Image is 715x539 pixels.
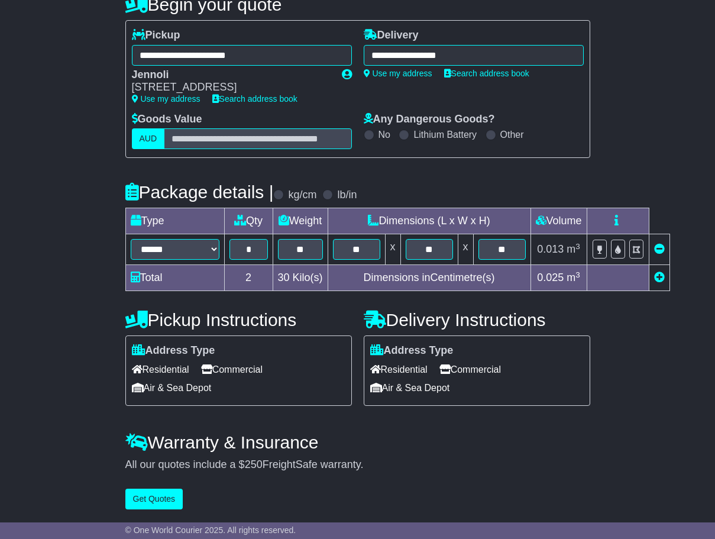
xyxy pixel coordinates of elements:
[224,208,273,234] td: Qty
[364,113,495,126] label: Any Dangerous Goods?
[575,242,580,251] sup: 3
[132,94,200,104] a: Use my address
[530,208,587,234] td: Volume
[132,344,215,357] label: Address Type
[567,243,580,255] span: m
[201,360,263,379] span: Commercial
[370,344,454,357] label: Address Type
[654,243,665,255] a: Remove this item
[132,379,212,397] span: Air & Sea Depot
[364,29,419,42] label: Delivery
[575,270,580,279] sup: 3
[132,69,330,82] div: Jennoli
[212,94,297,104] a: Search address book
[132,128,165,149] label: AUD
[567,272,580,283] span: m
[278,272,290,283] span: 30
[370,360,428,379] span: Residential
[132,81,330,94] div: [STREET_ADDRESS]
[288,189,316,202] label: kg/cm
[132,29,180,42] label: Pickup
[444,69,529,78] a: Search address book
[458,234,473,265] td: x
[337,189,357,202] label: lb/in
[364,310,590,330] h4: Delivery Instructions
[328,208,530,234] td: Dimensions (L x W x H)
[654,272,665,283] a: Add new item
[132,360,189,379] span: Residential
[224,265,273,291] td: 2
[370,379,450,397] span: Air & Sea Depot
[378,129,390,140] label: No
[500,129,524,140] label: Other
[385,234,400,265] td: x
[328,265,530,291] td: Dimensions in Centimetre(s)
[537,243,564,255] span: 0.013
[273,265,328,291] td: Kilo(s)
[245,459,263,470] span: 250
[125,208,224,234] td: Type
[125,433,590,452] h4: Warranty & Insurance
[125,182,274,202] h4: Package details |
[125,525,296,535] span: © One World Courier 2025. All rights reserved.
[439,360,501,379] span: Commercial
[132,113,202,126] label: Goods Value
[273,208,328,234] td: Weight
[537,272,564,283] span: 0.025
[125,459,590,472] div: All our quotes include a $ FreightSafe warranty.
[413,129,477,140] label: Lithium Battery
[364,69,432,78] a: Use my address
[125,310,352,330] h4: Pickup Instructions
[125,489,183,509] button: Get Quotes
[125,265,224,291] td: Total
